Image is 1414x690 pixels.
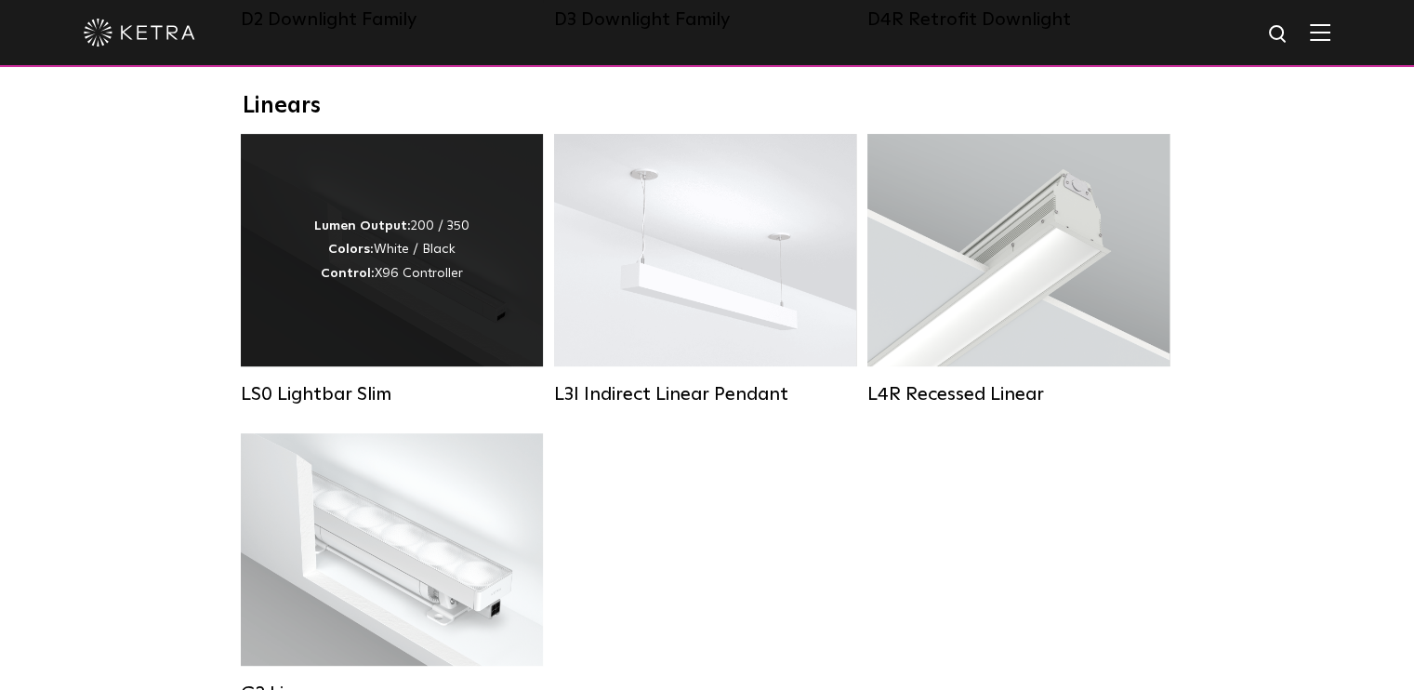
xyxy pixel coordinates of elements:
strong: Lumen Output: [314,219,411,232]
a: L3I Indirect Linear Pendant Lumen Output:400 / 600 / 800 / 1000Housing Colors:White / BlackContro... [554,134,856,405]
img: Hamburger%20Nav.svg [1310,23,1330,41]
div: L3I Indirect Linear Pendant [554,383,856,405]
div: L4R Recessed Linear [867,383,1170,405]
img: ketra-logo-2019-white [84,19,195,46]
img: search icon [1267,23,1290,46]
div: LS0 Lightbar Slim [241,383,543,405]
div: 200 / 350 White / Black X96 Controller [314,215,469,285]
div: Linears [243,93,1172,120]
a: L4R Recessed Linear Lumen Output:400 / 600 / 800 / 1000Colors:White / BlackControl:Lutron Clear C... [867,134,1170,405]
strong: Control: [321,267,375,280]
strong: Colors: [328,243,374,256]
a: LS0 Lightbar Slim Lumen Output:200 / 350Colors:White / BlackControl:X96 Controller [241,134,543,405]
